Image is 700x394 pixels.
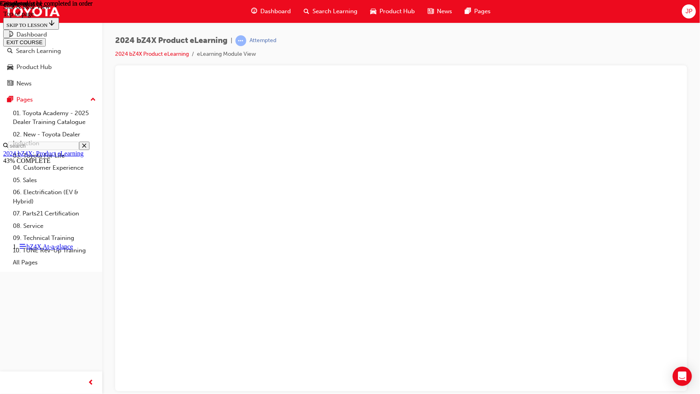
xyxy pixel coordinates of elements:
button: Close navigation menu [3,30,10,38]
input: Search [8,142,79,150]
a: 2024 bZ4X: Product eLearning [3,150,83,157]
button: EXIT COURSE [3,38,46,47]
div: Side & Rear View [3,3,697,10]
button: SKIP TO LESSON [3,18,59,30]
div: 43% COMPLETE [3,157,697,165]
div: Top of page [3,10,697,18]
span: SKIP TO LESSON [6,22,56,28]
